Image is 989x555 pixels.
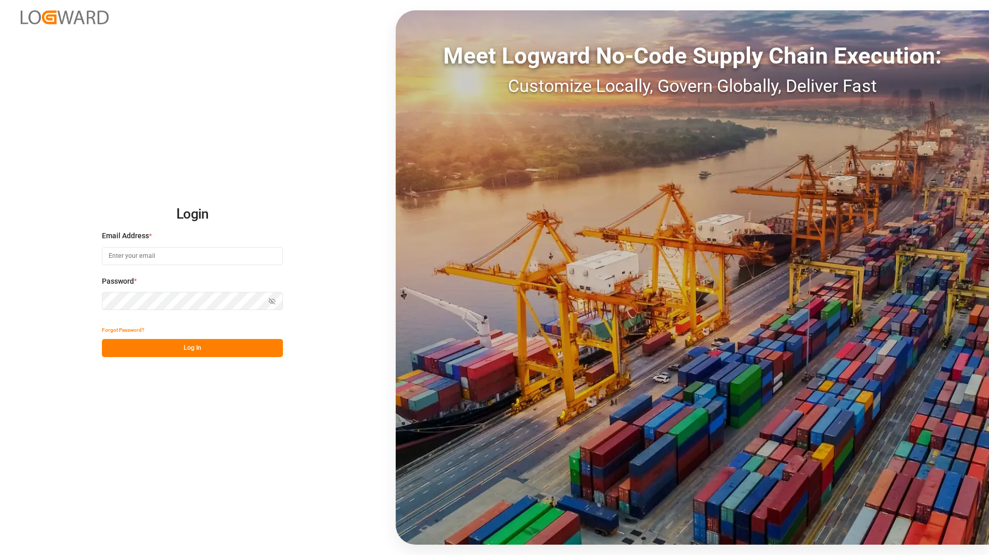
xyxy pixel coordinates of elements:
[102,247,283,265] input: Enter your email
[102,321,144,339] button: Forgot Password?
[102,198,283,231] h2: Login
[102,339,283,357] button: Log In
[396,73,989,99] div: Customize Locally, Govern Globally, Deliver Fast
[396,39,989,73] div: Meet Logward No-Code Supply Chain Execution:
[102,230,149,241] span: Email Address
[21,10,109,24] img: Logward_new_orange.png
[102,276,134,287] span: Password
